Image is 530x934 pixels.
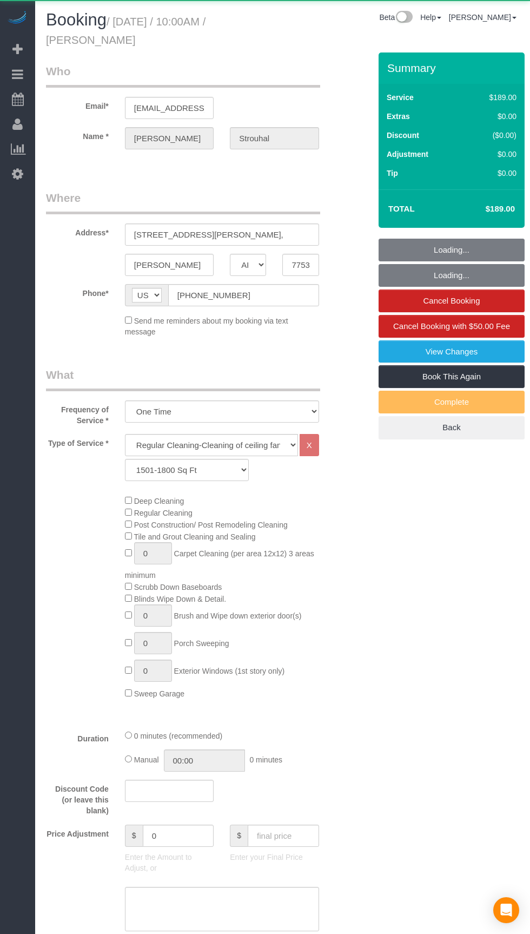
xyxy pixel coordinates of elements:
[174,639,229,648] span: Porch Sweeping
[388,204,415,213] strong: Total
[134,732,222,740] span: 0 minutes (recommended)
[249,755,282,764] span: 0 minutes
[168,284,319,306] input: Phone*
[174,667,285,675] span: Exterior Windows (1st story only)
[395,11,413,25] img: New interface
[230,127,319,149] input: Last Name*
[453,205,515,214] h4: $189.00
[38,223,117,238] label: Address*
[46,63,320,88] legend: Who
[134,583,222,591] span: Scrubb Down Baseboards
[134,497,184,505] span: Deep Cleaning
[387,130,419,141] label: Discount
[379,13,413,22] a: Beta
[466,111,516,122] div: $0.00
[134,689,184,698] span: Sweep Garage
[134,521,288,529] span: Post Construction/ Post Remodeling Cleaning
[134,532,255,541] span: Tile and Grout Cleaning and Sealing
[125,825,143,847] span: $
[6,11,28,26] img: Automaid Logo
[379,416,525,439] a: Back
[46,367,320,391] legend: What
[379,315,525,338] a: Cancel Booking with $50.00 Fee
[174,611,302,620] span: Brush and Wipe down exterior door(s)
[38,825,117,839] label: Price Adjustment
[420,13,441,22] a: Help
[125,317,288,336] span: Send me reminders about my booking via text message
[230,852,319,863] p: Enter your Final Price
[38,97,117,111] label: Email*
[38,400,117,426] label: Frequency of Service *
[230,825,248,847] span: $
[466,130,516,141] div: ($0.00)
[38,127,117,142] label: Name *
[46,16,206,46] small: / [DATE] / 10:00AM / [PERSON_NAME]
[387,62,519,74] h3: Summary
[134,595,226,603] span: Blinds Wipe Down & Detail.
[379,340,525,363] a: View Changes
[248,825,319,847] input: final price
[379,365,525,388] a: Book This Again
[125,852,214,873] p: Enter the Amount to Adjust, or
[387,92,414,103] label: Service
[134,509,193,517] span: Regular Cleaning
[38,780,117,816] label: Discount Code (or leave this blank)
[46,10,107,29] span: Booking
[466,92,516,103] div: $189.00
[466,168,516,179] div: $0.00
[38,434,117,449] label: Type of Service *
[125,254,214,276] input: City*
[387,168,398,179] label: Tip
[282,254,319,276] input: Zip Code*
[46,190,320,214] legend: Where
[38,284,117,299] label: Phone*
[393,321,510,331] span: Cancel Booking with $50.00 Fee
[387,149,428,160] label: Adjustment
[387,111,410,122] label: Extras
[134,755,159,764] span: Manual
[493,897,519,923] div: Open Intercom Messenger
[379,290,525,312] a: Cancel Booking
[125,549,314,580] span: Carpet Cleaning (per area 12x12) 3 areas minimum
[38,729,117,744] label: Duration
[125,127,214,149] input: First Name*
[466,149,516,160] div: $0.00
[125,97,214,119] input: Email*
[449,13,516,22] a: [PERSON_NAME]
